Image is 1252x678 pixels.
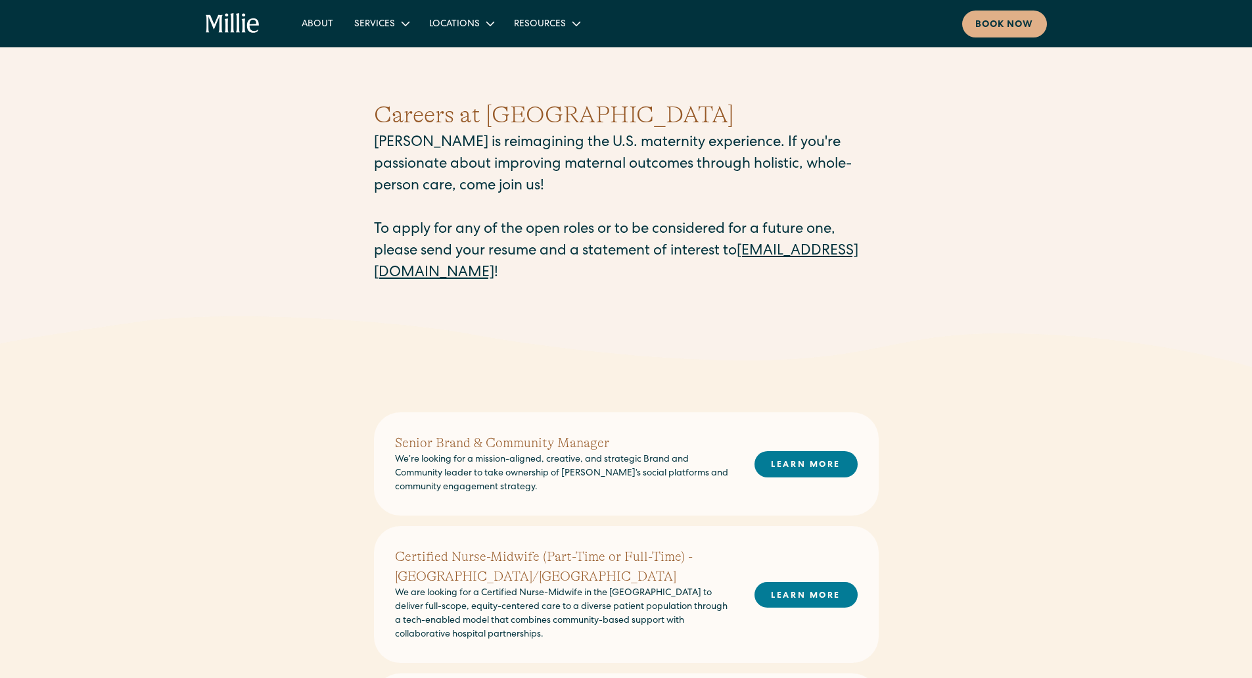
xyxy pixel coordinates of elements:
div: Resources [514,18,566,32]
div: Locations [419,12,503,34]
div: Locations [429,18,480,32]
a: About [291,12,344,34]
h2: Senior Brand & Community Manager [395,433,733,453]
h1: Careers at [GEOGRAPHIC_DATA] [374,97,879,133]
p: [PERSON_NAME] is reimagining the U.S. maternity experience. If you're passionate about improving ... [374,133,879,285]
a: home [206,13,260,34]
h2: Certified Nurse-Midwife (Part-Time or Full-Time) - [GEOGRAPHIC_DATA]/[GEOGRAPHIC_DATA] [395,547,733,587]
div: Services [354,18,395,32]
p: We’re looking for a mission-aligned, creative, and strategic Brand and Community leader to take o... [395,453,733,495]
div: Resources [503,12,590,34]
div: Book now [975,18,1034,32]
p: We are looking for a Certified Nurse-Midwife in the [GEOGRAPHIC_DATA] to deliver full-scope, equi... [395,587,733,642]
div: Services [344,12,419,34]
a: Book now [962,11,1047,37]
a: LEARN MORE [754,451,858,477]
a: LEARN MORE [754,582,858,608]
